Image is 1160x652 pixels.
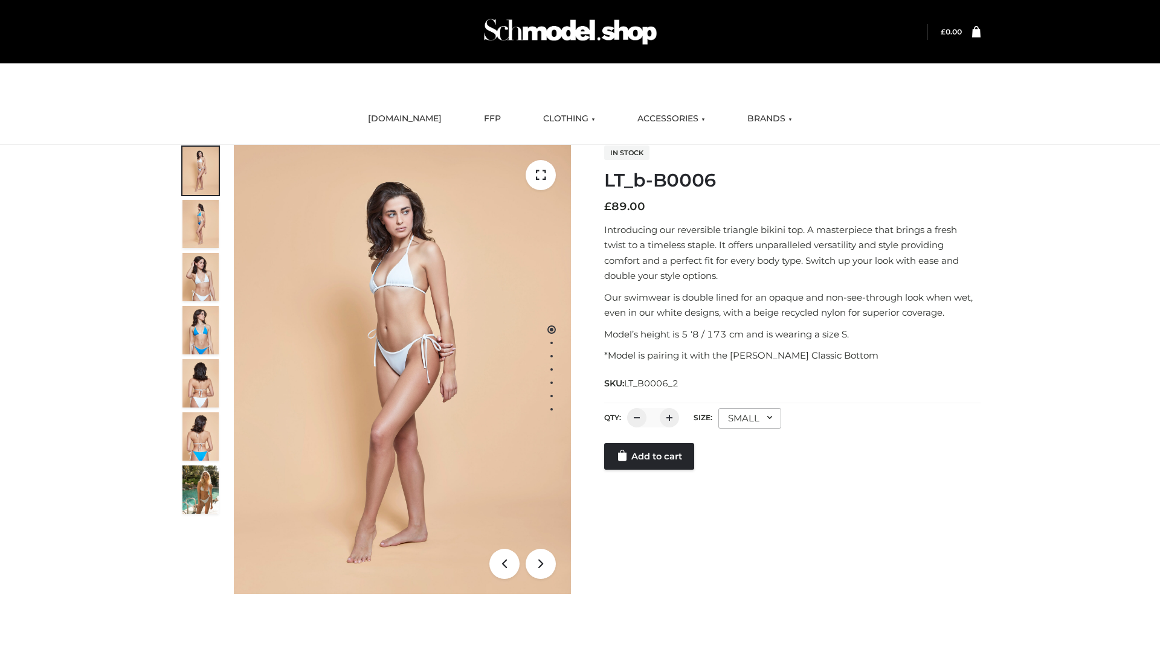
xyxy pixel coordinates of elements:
[182,306,219,354] img: ArielClassicBikiniTop_CloudNine_AzureSky_OW114ECO_4-scaled.jpg
[604,170,981,191] h1: LT_b-B0006
[604,348,981,363] p: *Model is pairing it with the [PERSON_NAME] Classic Bottom
[628,106,714,132] a: ACCESSORIES
[604,200,645,213] bdi: 89.00
[480,8,661,56] img: Schmodel Admin 964
[534,106,604,132] a: CLOTHING
[941,27,946,36] span: £
[359,106,451,132] a: [DOMAIN_NAME]
[604,290,981,321] p: Our swimwear is double lined for an opaque and non-see-through look when wet, even in our white d...
[182,253,219,301] img: ArielClassicBikiniTop_CloudNine_AzureSky_OW114ECO_3-scaled.jpg
[941,27,962,36] bdi: 0.00
[604,200,611,213] span: £
[604,327,981,342] p: Model’s height is 5 ‘8 / 173 cm and is wearing a size S.
[182,147,219,195] img: ArielClassicBikiniTop_CloudNine_AzureSky_OW114ECO_1-scaled.jpg
[738,106,801,132] a: BRANDS
[182,200,219,248] img: ArielClassicBikiniTop_CloudNine_AzureSky_OW114ECO_2-scaled.jpg
[234,145,571,594] img: LT_b-B0006
[604,376,680,391] span: SKU:
[718,408,781,429] div: SMALL
[941,27,962,36] a: £0.00
[182,465,219,514] img: Arieltop_CloudNine_AzureSky2.jpg
[604,145,649,160] span: In stock
[475,106,510,132] a: FFP
[604,443,694,470] a: Add to cart
[182,359,219,407] img: ArielClassicBikiniTop_CloudNine_AzureSky_OW114ECO_7-scaled.jpg
[624,378,678,389] span: LT_B0006_2
[604,222,981,284] p: Introducing our reversible triangle bikini top. A masterpiece that brings a fresh twist to a time...
[182,412,219,461] img: ArielClassicBikiniTop_CloudNine_AzureSky_OW114ECO_8-scaled.jpg
[694,413,712,422] label: Size:
[604,413,621,422] label: QTY:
